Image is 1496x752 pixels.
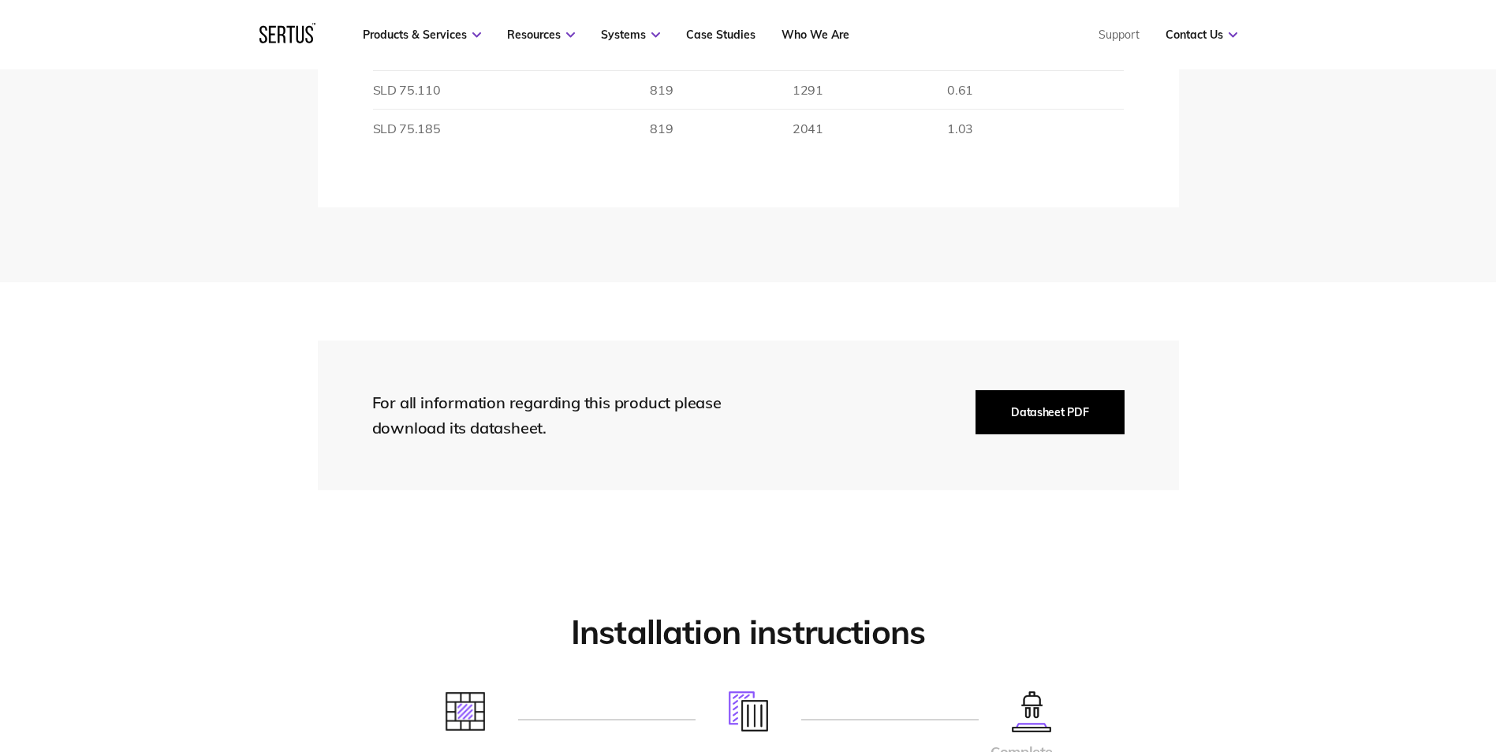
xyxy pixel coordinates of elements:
iframe: Chat Widget [1212,569,1496,752]
a: Support [1099,28,1140,42]
a: Who We Are [782,28,849,42]
a: Contact Us [1166,28,1237,42]
td: SLD 75.185 [373,110,523,148]
td: 0.61 [823,71,973,110]
button: Datasheet PDF [976,390,1124,434]
td: 2041 [673,110,823,148]
td: 819 [523,71,673,110]
td: 1.03 [823,110,973,148]
td: 819 [523,110,673,148]
td: 1291 [673,71,823,110]
td: SLD 75.110 [373,71,523,110]
a: Resources [507,28,575,42]
div: For all information regarding this product please download its datasheet. [372,390,751,441]
a: Products & Services [363,28,481,42]
a: Systems [601,28,660,42]
a: Case Studies [686,28,755,42]
h2: Installation instructions [318,612,1179,653]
